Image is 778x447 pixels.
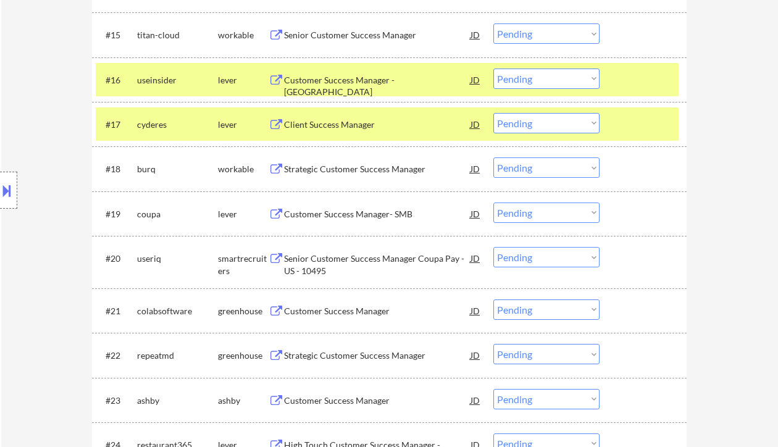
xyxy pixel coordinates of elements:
[284,29,471,41] div: Senior Customer Success Manager
[106,349,127,362] div: #22
[284,119,471,131] div: Client Success Manager
[218,253,269,277] div: smartrecruiters
[106,29,127,41] div: #15
[106,395,127,407] div: #23
[137,349,218,362] div: repeatmd
[469,69,482,91] div: JD
[284,349,471,362] div: Strategic Customer Success Manager
[469,389,482,411] div: JD
[284,305,471,317] div: Customer Success Manager
[218,29,269,41] div: workable
[284,163,471,175] div: Strategic Customer Success Manager
[218,208,269,220] div: lever
[218,395,269,407] div: ashby
[284,74,471,98] div: Customer Success Manager - [GEOGRAPHIC_DATA]
[469,157,482,180] div: JD
[284,253,471,277] div: Senior Customer Success Manager Coupa Pay - US - 10495
[469,344,482,366] div: JD
[137,395,218,407] div: ashby
[469,247,482,269] div: JD
[218,305,269,317] div: greenhouse
[218,163,269,175] div: workable
[137,29,218,41] div: titan-cloud
[284,395,471,407] div: Customer Success Manager
[218,74,269,86] div: lever
[469,299,482,322] div: JD
[137,305,218,317] div: colabsoftware
[106,305,127,317] div: #21
[469,113,482,135] div: JD
[469,23,482,46] div: JD
[218,349,269,362] div: greenhouse
[218,119,269,131] div: lever
[137,74,218,86] div: useinsider
[106,74,127,86] div: #16
[469,203,482,225] div: JD
[284,208,471,220] div: Customer Success Manager- SMB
